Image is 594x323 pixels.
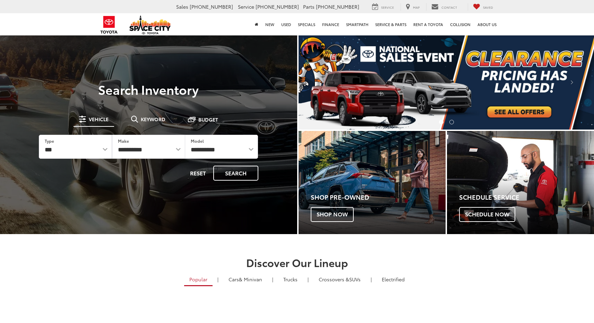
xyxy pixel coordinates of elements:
[426,3,462,11] a: Contact
[313,273,366,285] a: SUVs
[299,49,343,116] button: Click to view previous picture.
[311,194,446,201] h4: Shop Pre-Owned
[223,273,267,285] a: Cars
[89,117,109,122] span: Vehicle
[270,276,275,283] li: |
[213,166,258,181] button: Search
[441,5,457,9] span: Contact
[303,3,315,10] span: Parts
[447,131,594,234] div: Toyota
[239,276,262,283] span: & Minivan
[369,276,373,283] li: |
[311,207,354,222] span: Shop Now
[377,273,410,285] a: Electrified
[367,3,399,11] a: Service
[278,273,303,285] a: Trucks
[191,138,204,144] label: Model
[319,13,343,35] a: Finance
[459,207,515,222] span: Schedule Now
[198,117,218,122] span: Budget
[468,3,498,11] a: My Saved Vehicles
[45,138,54,144] label: Type
[262,13,278,35] a: New
[449,120,454,124] li: Go to slide number 2.
[459,194,594,201] h4: Schedule Service
[343,13,372,35] a: SmartPath
[372,13,410,35] a: Service & Parts
[447,13,474,35] a: Collision
[141,117,165,122] span: Keyword
[53,257,542,268] h2: Discover Our Lineup
[306,276,310,283] li: |
[190,3,233,10] span: [PHONE_NUMBER]
[184,273,213,286] a: Popular
[316,3,359,10] span: [PHONE_NUMBER]
[474,13,500,35] a: About Us
[410,13,447,35] a: Rent a Toyota
[238,3,254,10] span: Service
[294,13,319,35] a: Specials
[251,13,262,35] a: Home
[299,131,446,234] a: Shop Pre-Owned Shop Now
[439,120,444,124] li: Go to slide number 1.
[118,138,129,144] label: Make
[278,13,294,35] a: Used
[216,276,220,283] li: |
[413,5,420,9] span: Map
[381,5,394,9] span: Service
[176,3,188,10] span: Sales
[256,3,299,10] span: [PHONE_NUMBER]
[447,131,594,234] a: Schedule Service Schedule Now
[550,49,594,116] button: Click to view next picture.
[299,131,446,234] div: Toyota
[129,15,171,34] img: Space City Toyota
[184,166,212,181] button: Reset
[483,5,493,9] span: Saved
[29,82,268,96] h3: Search Inventory
[96,14,122,36] img: Toyota
[319,276,349,283] span: Crossovers &
[401,3,425,11] a: Map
